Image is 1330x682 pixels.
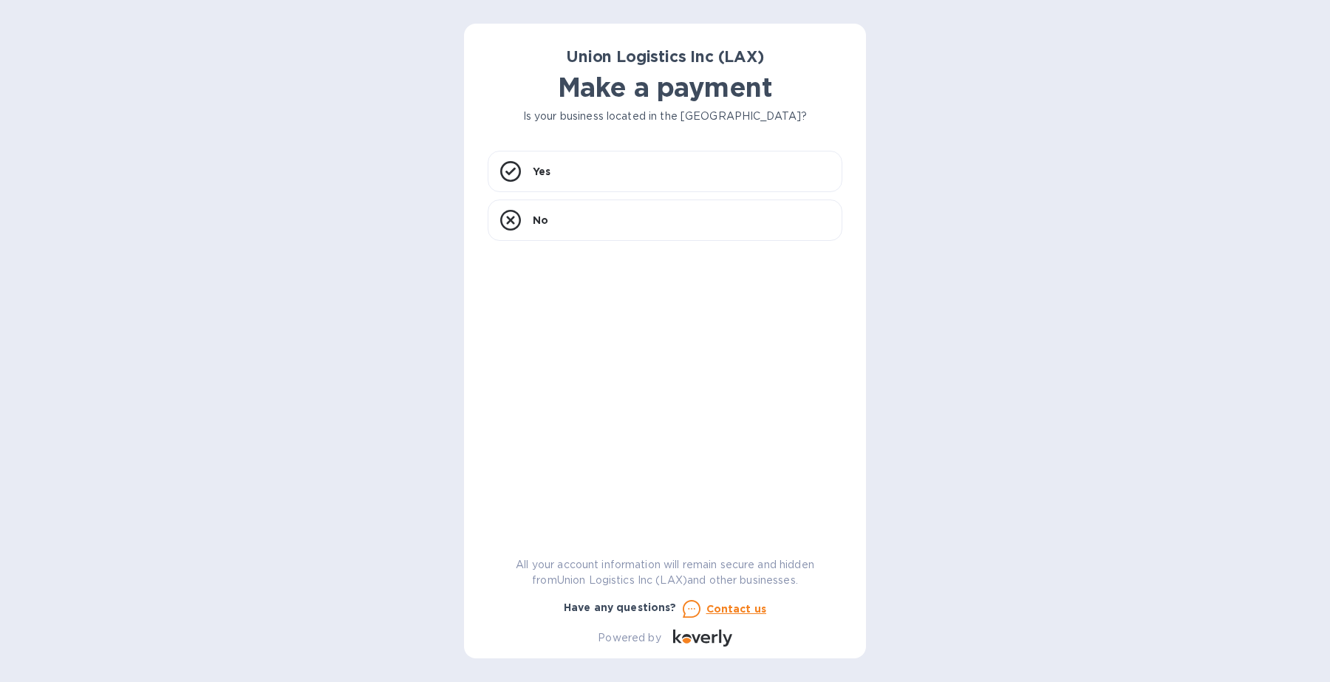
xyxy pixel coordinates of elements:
[488,72,842,103] h1: Make a payment
[488,109,842,124] p: Is your business located in the [GEOGRAPHIC_DATA]?
[706,603,767,615] u: Contact us
[564,601,677,613] b: Have any questions?
[566,47,764,66] b: Union Logistics Inc (LAX)
[488,557,842,588] p: All your account information will remain secure and hidden from Union Logistics Inc (LAX) and oth...
[533,213,548,228] p: No
[598,630,661,646] p: Powered by
[533,164,550,179] p: Yes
